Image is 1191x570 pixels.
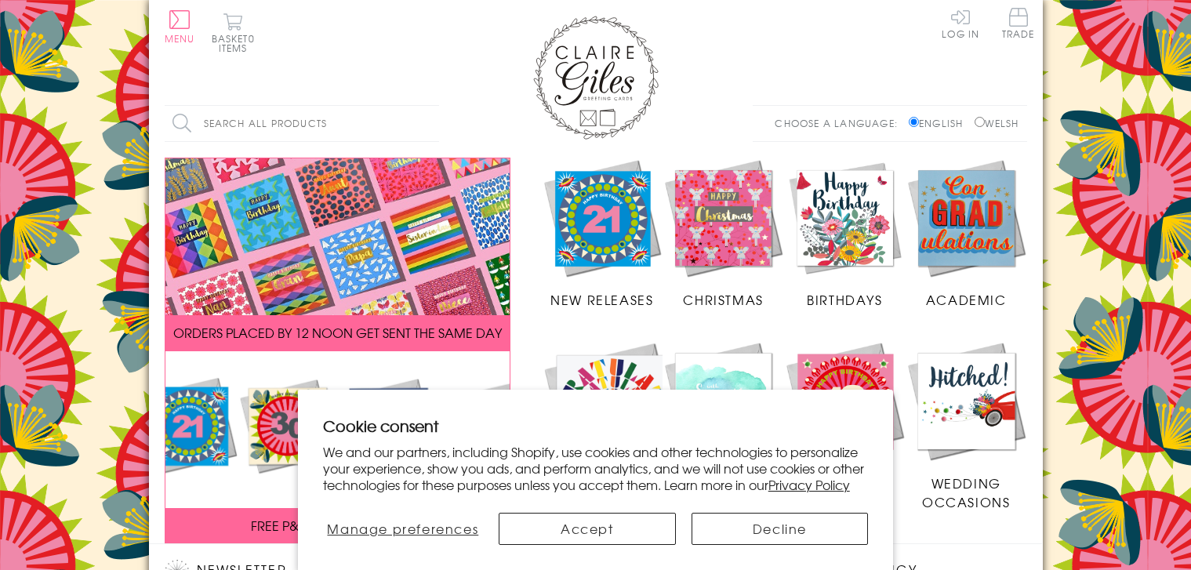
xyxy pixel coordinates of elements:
[784,158,906,310] a: Birthdays
[906,340,1027,511] a: Wedding Occasions
[975,116,1019,130] label: Welsh
[327,519,478,538] span: Manage preferences
[784,340,906,492] a: Age Cards
[212,13,255,53] button: Basket0 items
[219,31,255,55] span: 0 items
[423,106,439,141] input: Search
[768,475,850,494] a: Privacy Policy
[1002,8,1035,42] a: Trade
[975,117,985,127] input: Welsh
[323,444,869,492] p: We and our partners, including Shopify, use cookies and other technologies to personalize your ex...
[533,16,659,140] img: Claire Giles Greetings Cards
[165,106,439,141] input: Search all products
[251,516,423,535] span: FREE P&P ON ALL UK ORDERS
[775,116,906,130] p: Choose a language:
[1002,8,1035,38] span: Trade
[323,415,869,437] h2: Cookie consent
[323,513,483,545] button: Manage preferences
[542,340,683,512] a: Congratulations
[942,8,979,38] a: Log In
[683,290,763,309] span: Christmas
[922,474,1010,511] span: Wedding Occasions
[542,158,663,310] a: New Releases
[165,10,195,43] button: Menu
[550,290,653,309] span: New Releases
[165,31,195,45] span: Menu
[499,513,676,545] button: Accept
[909,117,919,127] input: English
[663,158,784,310] a: Christmas
[807,290,882,309] span: Birthdays
[909,116,971,130] label: English
[663,340,784,492] a: Sympathy
[906,158,1027,310] a: Academic
[926,290,1007,309] span: Academic
[692,513,869,545] button: Decline
[173,323,502,342] span: ORDERS PLACED BY 12 NOON GET SENT THE SAME DAY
